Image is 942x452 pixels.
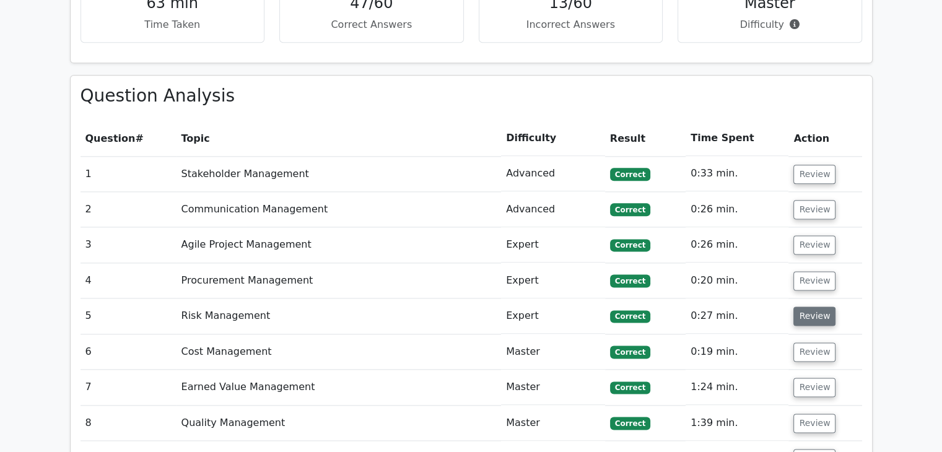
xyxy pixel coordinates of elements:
td: 1:39 min. [686,406,788,441]
span: Correct [610,203,650,215]
button: Review [793,235,835,254]
td: 0:20 min. [686,263,788,298]
button: Review [793,271,835,290]
td: 6 [81,334,177,370]
h3: Question Analysis [81,85,862,106]
td: Stakeholder Management [177,156,502,191]
button: Review [793,165,835,184]
th: # [81,121,177,156]
span: Correct [610,381,650,394]
td: Cost Management [177,334,502,370]
p: Incorrect Answers [489,17,653,32]
td: Expert [501,227,605,263]
span: Correct [610,310,650,323]
p: Time Taken [91,17,255,32]
span: Correct [610,417,650,429]
td: Expert [501,263,605,298]
td: 0:26 min. [686,192,788,227]
span: Correct [610,168,650,180]
td: 0:27 min. [686,298,788,334]
td: Expert [501,298,605,334]
td: Communication Management [177,192,502,227]
td: 0:19 min. [686,334,788,370]
th: Action [788,121,861,156]
th: Result [605,121,686,156]
p: Correct Answers [290,17,453,32]
td: Advanced [501,156,605,191]
td: Master [501,370,605,405]
th: Time Spent [686,121,788,156]
td: Risk Management [177,298,502,334]
th: Topic [177,121,502,156]
td: 1 [81,156,177,191]
td: Earned Value Management [177,370,502,405]
span: Correct [610,239,650,251]
td: 3 [81,227,177,263]
td: 7 [81,370,177,405]
button: Review [793,200,835,219]
span: Correct [610,274,650,287]
td: 5 [81,298,177,334]
td: Procurement Management [177,263,502,298]
td: 8 [81,406,177,441]
span: Correct [610,346,650,358]
button: Review [793,342,835,362]
p: Difficulty [688,17,852,32]
td: 0:26 min. [686,227,788,263]
td: Master [501,334,605,370]
span: Question [85,133,136,144]
button: Review [793,306,835,326]
td: Agile Project Management [177,227,502,263]
td: 1:24 min. [686,370,788,405]
th: Difficulty [501,121,605,156]
button: Review [793,378,835,397]
td: 0:33 min. [686,156,788,191]
td: Quality Management [177,406,502,441]
td: 4 [81,263,177,298]
td: Master [501,406,605,441]
button: Review [793,414,835,433]
td: 2 [81,192,177,227]
td: Advanced [501,192,605,227]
